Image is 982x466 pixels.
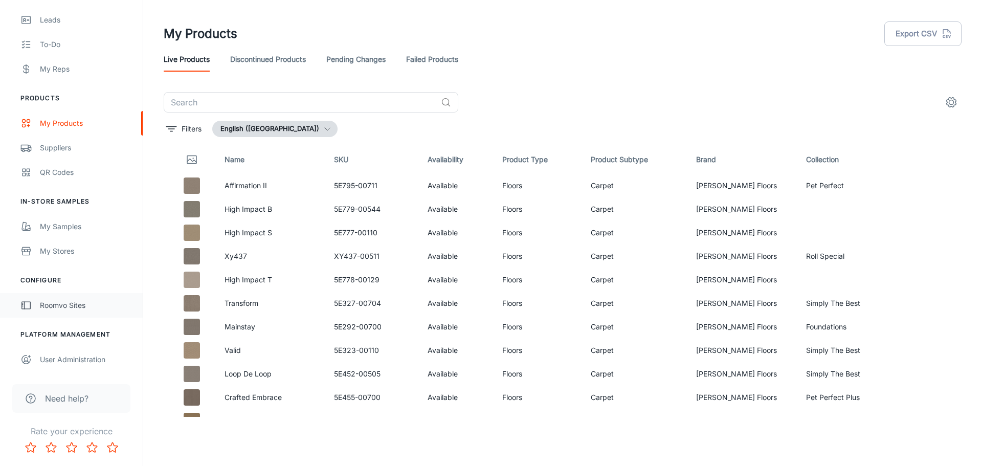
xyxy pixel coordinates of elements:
[494,362,583,386] td: Floors
[798,362,899,386] td: Simply The Best
[419,174,494,197] td: Available
[583,362,688,386] td: Carpet
[798,174,899,197] td: Pet Perfect
[419,221,494,245] td: Available
[61,437,82,458] button: Rate 3 star
[583,339,688,362] td: Carpet
[583,145,688,174] th: Product Subtype
[164,47,210,72] a: Live Products
[688,174,797,197] td: [PERSON_NAME] Floors
[494,339,583,362] td: Floors
[419,268,494,292] td: Available
[688,221,797,245] td: [PERSON_NAME] Floors
[798,292,899,315] td: Simply The Best
[225,322,255,331] a: Mainstay
[225,275,272,284] a: High Impact T
[583,221,688,245] td: Carpet
[688,315,797,339] td: [PERSON_NAME] Floors
[798,386,899,409] td: Pet Perfect Plus
[8,425,135,437] p: Rate your experience
[583,245,688,268] td: Carpet
[583,409,688,433] td: Carpet
[583,292,688,315] td: Carpet
[225,369,272,378] a: Loop De Loop
[326,221,419,245] td: 5E777-00110
[40,142,132,153] div: Suppliers
[326,245,419,268] td: XY437-00511
[494,386,583,409] td: Floors
[688,339,797,362] td: [PERSON_NAME] Floors
[326,268,419,292] td: 5E778-00129
[326,174,419,197] td: 5E795-00711
[688,292,797,315] td: [PERSON_NAME] Floors
[225,416,297,425] a: Everyday Comfort (S)
[326,145,419,174] th: SKU
[40,14,132,26] div: Leads
[583,197,688,221] td: Carpet
[326,339,419,362] td: 5E323-00110
[494,221,583,245] td: Floors
[688,409,797,433] td: [PERSON_NAME] Floors
[225,181,267,190] a: Affirmation II
[326,386,419,409] td: 5E455-00700
[40,354,132,365] div: User Administration
[941,92,962,113] button: settings
[40,300,132,311] div: Roomvo Sites
[102,437,123,458] button: Rate 5 star
[45,392,88,405] span: Need help?
[688,362,797,386] td: [PERSON_NAME] Floors
[216,145,326,174] th: Name
[419,409,494,433] td: Available
[225,393,282,402] a: Crafted Embrace
[494,145,583,174] th: Product Type
[40,118,132,129] div: My Products
[225,228,272,237] a: High Impact S
[419,245,494,268] td: Available
[82,437,102,458] button: Rate 4 star
[40,167,132,178] div: QR Codes
[798,315,899,339] td: Foundations
[583,315,688,339] td: Carpet
[40,63,132,75] div: My Reps
[225,346,241,354] a: Valid
[40,221,132,232] div: My Samples
[798,145,899,174] th: Collection
[40,39,132,50] div: To-do
[182,123,202,135] p: Filters
[419,315,494,339] td: Available
[326,409,419,433] td: 52P07-00601
[494,292,583,315] td: Floors
[688,268,797,292] td: [PERSON_NAME] Floors
[326,47,386,72] a: Pending Changes
[225,205,272,213] a: High Impact B
[419,197,494,221] td: Available
[419,339,494,362] td: Available
[164,92,437,113] input: Search
[494,409,583,433] td: Floors
[494,197,583,221] td: Floors
[419,362,494,386] td: Available
[326,362,419,386] td: 5E452-00505
[326,292,419,315] td: 5E327-00704
[798,339,899,362] td: Simply The Best
[164,25,237,43] h1: My Products
[583,174,688,197] td: Carpet
[798,245,899,268] td: Roll Special
[230,47,306,72] a: Discontinued Products
[419,145,494,174] th: Availability
[688,145,797,174] th: Brand
[186,153,198,166] svg: Thumbnail
[419,292,494,315] td: Available
[884,21,962,46] button: Export CSV
[406,47,458,72] a: Failed Products
[40,246,132,257] div: My Stores
[212,121,338,137] button: English ([GEOGRAPHIC_DATA])
[41,437,61,458] button: Rate 2 star
[688,245,797,268] td: [PERSON_NAME] Floors
[225,299,258,307] a: Transform
[583,386,688,409] td: Carpet
[326,315,419,339] td: 5E292-00700
[20,437,41,458] button: Rate 1 star
[688,197,797,221] td: [PERSON_NAME] Floors
[583,268,688,292] td: Carpet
